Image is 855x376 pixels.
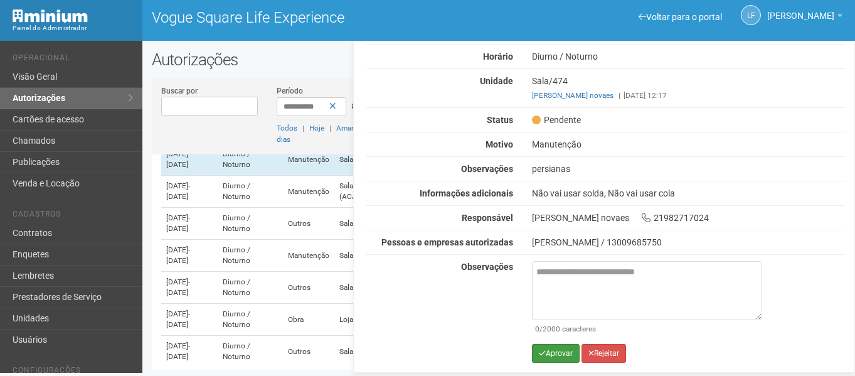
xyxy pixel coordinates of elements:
strong: Observações [461,262,513,272]
button: Aprovar [532,344,580,363]
button: Rejeitar [582,344,626,363]
td: [DATE] [161,272,218,304]
td: Manutenção [283,240,334,272]
div: /2000 caracteres [535,323,759,335]
td: Loja/SS116 [334,304,417,336]
td: Outros [283,272,334,304]
div: [PERSON_NAME] / 13009685750 [532,237,845,248]
span: | [302,124,304,132]
td: Diurno / Noturno [218,336,283,368]
div: Painel do Administrador [13,23,133,34]
div: [DATE] 12:17 [532,90,845,101]
a: Voltar para o portal [639,12,722,22]
strong: Informações adicionais [420,188,513,198]
td: [DATE] [161,144,218,176]
img: Minium [13,9,88,23]
strong: Pessoas e empresas autorizadas [381,237,513,247]
td: Diurno / Noturno [218,272,283,304]
a: Todos [277,124,297,132]
td: Diurno / Noturno [218,304,283,336]
li: Operacional [13,53,133,67]
td: [DATE] [161,176,218,208]
td: Outros [283,336,334,368]
td: Sala/551 [334,208,417,240]
div: Manutenção [523,139,854,150]
label: Período [277,85,303,97]
td: Diurno / Noturno [218,240,283,272]
strong: Status [487,115,513,125]
td: Sala/474 [334,240,417,272]
div: Diurno / Noturno [523,51,854,62]
h2: Autorizações [152,50,846,69]
a: LF [741,5,761,25]
span: a [351,100,356,110]
div: persianas [523,163,854,175]
td: [DATE] [161,240,218,272]
td: [DATE] [161,208,218,240]
td: Sala/474 [334,144,417,176]
strong: Horário [483,51,513,62]
td: Sala/206 [334,272,417,304]
div: [PERSON_NAME] novaes 21982717024 [523,212,854,223]
td: Obra [283,304,334,336]
a: Hoje [309,124,324,132]
li: Cadastros [13,210,133,223]
a: [PERSON_NAME] novaes [532,91,613,100]
strong: Unidade [480,76,513,86]
td: Manutenção [283,144,334,176]
span: | [329,124,331,132]
div: Não vai usar solda, Não vai usar cola [523,188,854,199]
strong: Motivo [486,139,513,149]
td: Diurno / Noturno [218,176,283,208]
td: Diurno / Noturno [218,208,283,240]
span: | [619,91,620,100]
span: 0 [535,325,539,333]
label: Buscar por [161,85,198,97]
span: Pendente [532,114,581,126]
a: Amanhã [336,124,364,132]
td: Diurno / Noturno [218,144,283,176]
strong: Responsável [462,213,513,223]
td: Outros [283,208,334,240]
td: [DATE] [161,336,218,368]
div: Sala/474 [523,75,854,101]
strong: Observações [461,164,513,174]
td: Sala/290 (ACADEMIA) [334,176,417,208]
td: [DATE] [161,304,218,336]
a: [PERSON_NAME] [767,13,842,23]
td: Sala/283 [334,336,417,368]
h1: Vogue Square Life Experience [152,9,489,26]
td: Manutenção [283,176,334,208]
